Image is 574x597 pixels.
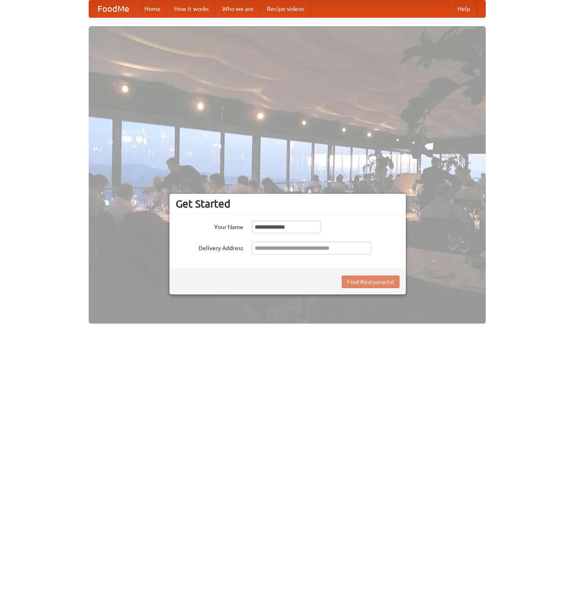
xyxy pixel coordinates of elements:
[215,0,260,17] a: Who we are
[342,276,400,288] button: Find Restaurants!
[260,0,311,17] a: Recipe videos
[451,0,477,17] a: Help
[138,0,167,17] a: Home
[167,0,215,17] a: How it works
[176,242,243,252] label: Delivery Address
[89,0,138,17] a: FoodMe
[176,197,400,210] h3: Get Started
[176,221,243,231] label: Your Name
